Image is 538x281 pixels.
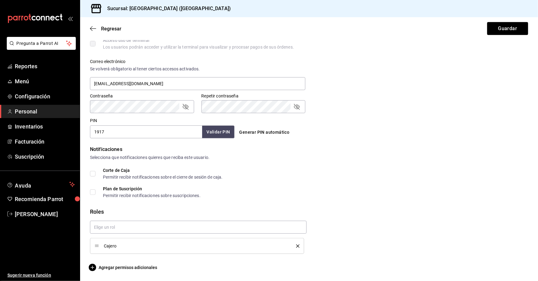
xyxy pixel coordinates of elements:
[4,45,76,51] a: Pregunta a Parrot AI
[90,221,307,234] input: Elige un rol
[90,208,528,216] div: Roles
[15,210,75,218] span: [PERSON_NAME]
[15,122,75,131] span: Inventarios
[103,187,201,191] div: Plan de Suscripción
[101,26,121,32] span: Regresar
[202,126,234,138] button: Validar PIN
[103,168,223,172] div: Corte de Caja
[293,103,300,110] button: passwordField
[90,264,157,271] button: Agregar permisos adicionales
[15,77,75,85] span: Menú
[182,103,189,110] button: passwordField
[103,45,294,49] div: Los usuarios podrán acceder y utilizar la terminal para visualizar y procesar pagos de sus órdenes.
[15,195,75,203] span: Recomienda Parrot
[90,94,194,98] label: Contraseña
[17,40,66,47] span: Pregunta a Parrot AI
[90,26,121,32] button: Regresar
[68,16,73,21] button: open_drawer_menu
[15,181,67,188] span: Ayuda
[15,62,75,70] span: Reportes
[90,66,305,72] div: Se volverá obligatorio al tener ciertos accesos activados.
[90,125,202,138] input: 3 a 6 dígitos
[7,37,76,50] button: Pregunta a Parrot AI
[102,5,231,12] h3: Sucursal: [GEOGRAPHIC_DATA] ([GEOGRAPHIC_DATA])
[103,38,294,42] div: Acceso uso de terminal
[7,272,75,279] span: Sugerir nueva función
[90,119,97,123] label: PIN
[292,244,300,248] button: delete
[202,94,306,98] label: Repetir contraseña
[15,107,75,116] span: Personal
[15,137,75,146] span: Facturación
[90,154,528,161] div: Selecciona que notificaciones quieres que reciba este usuario.
[103,193,201,198] div: Permitir recibir notificaciones sobre suscripciones.
[15,92,75,101] span: Configuración
[90,60,305,64] label: Correo electrónico
[90,146,528,153] div: Notificaciones
[103,175,223,179] div: Permitir recibir notificaciones sobre el cierre de sesión de caja.
[237,127,292,138] button: Generar PIN automático
[15,152,75,161] span: Suscripción
[487,22,528,35] button: Guardar
[104,244,287,248] span: Cajero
